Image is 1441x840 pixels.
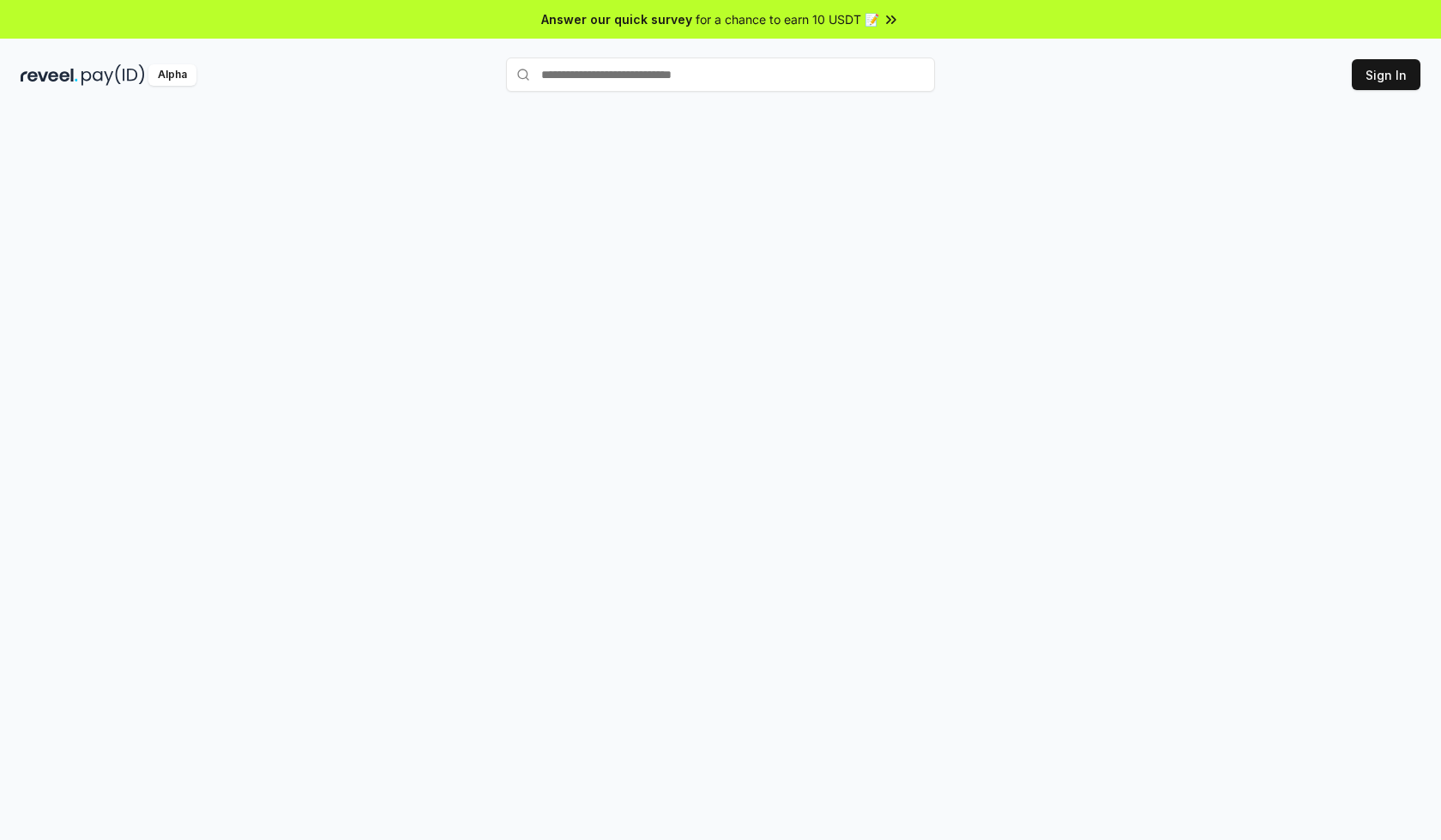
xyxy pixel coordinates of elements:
[148,64,196,86] div: Alpha
[1352,59,1420,90] button: Sign In
[21,64,78,86] img: reveel_dark
[696,10,879,28] span: for a chance to earn 10 USDT 📝
[541,10,692,28] span: Answer our quick survey
[81,64,145,86] img: pay_id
